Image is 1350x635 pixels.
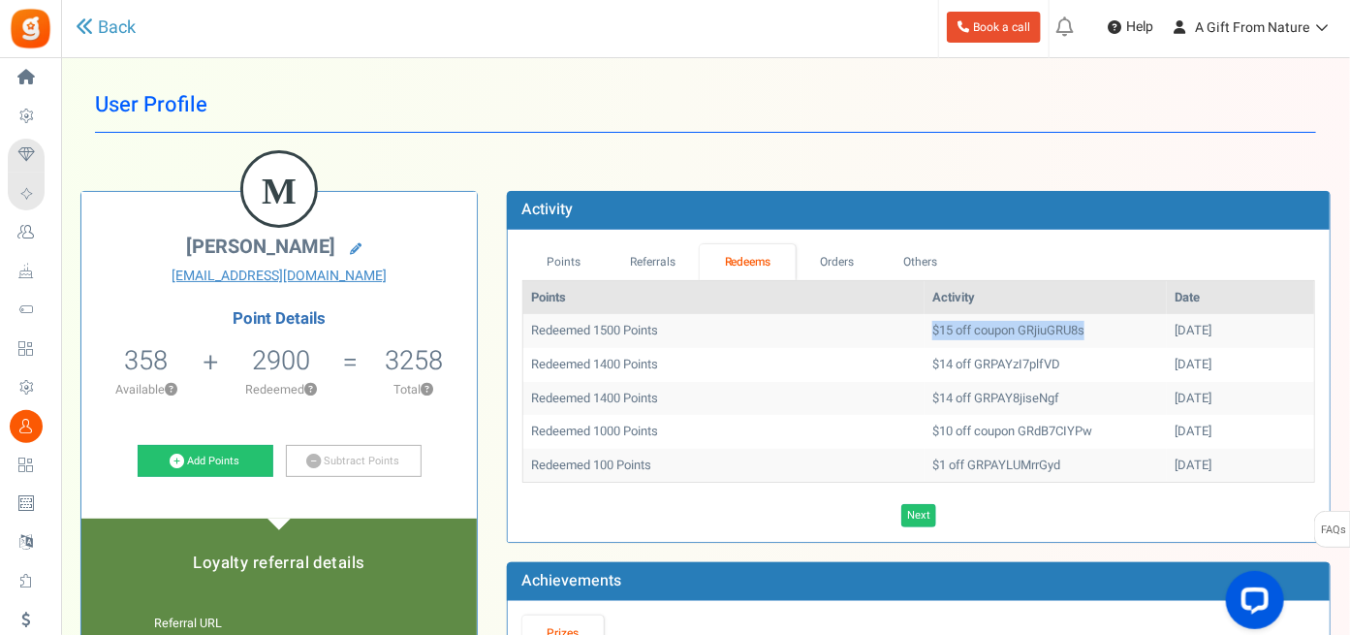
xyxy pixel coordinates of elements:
[81,310,477,328] h4: Point Details
[361,381,467,398] p: Total
[9,7,52,50] img: Gratisfaction
[521,198,573,221] b: Activity
[1195,17,1309,38] span: A Gift From Nature
[523,449,925,483] td: Redeemed 100 Points
[523,415,925,449] td: Redeemed 1000 Points
[606,244,701,280] a: Referrals
[154,618,404,631] h6: Referral URL
[521,569,621,592] b: Achievements
[947,12,1041,43] a: Book a call
[796,244,879,280] a: Orders
[522,244,606,280] a: Points
[187,233,336,261] span: [PERSON_NAME]
[925,415,1167,449] td: $10 off coupon GRdB7CIYPw
[523,348,925,382] td: Redeemed 1400 Points
[1167,415,1314,449] td: [DATE]
[1167,314,1314,348] td: [DATE]
[879,244,962,280] a: Others
[925,382,1167,416] td: $14 off GRPAY8jiseNgf
[1167,382,1314,416] td: [DATE]
[925,449,1167,483] td: $1 off GRPAYLUMrrGyd
[286,445,422,478] a: Subtract Points
[138,445,273,478] a: Add Points
[925,281,1167,315] th: Activity
[243,153,315,229] figcaption: M
[101,555,457,572] h5: Loyalty referral details
[221,381,341,398] p: Redeemed
[385,346,443,375] h5: 3258
[700,244,796,280] a: Redeems
[1167,348,1314,382] td: [DATE]
[1100,12,1161,43] a: Help
[901,504,936,527] a: Next
[252,346,310,375] h5: 2900
[1320,512,1346,549] span: FAQs
[165,384,177,397] button: ?
[91,381,202,398] p: Available
[925,314,1167,348] td: $15 off coupon GRjiuGRU8s
[96,267,462,286] a: [EMAIL_ADDRESS][DOMAIN_NAME]
[925,348,1167,382] td: $14 off GRPAYzI7plfVD
[523,281,925,315] th: Points
[1167,281,1314,315] th: Date
[1167,449,1314,483] td: [DATE]
[523,382,925,416] td: Redeemed 1400 Points
[523,314,925,348] td: Redeemed 1500 Points
[422,384,434,397] button: ?
[304,384,317,397] button: ?
[95,78,1316,133] h1: User Profile
[1121,17,1153,37] span: Help
[125,341,169,380] span: 358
